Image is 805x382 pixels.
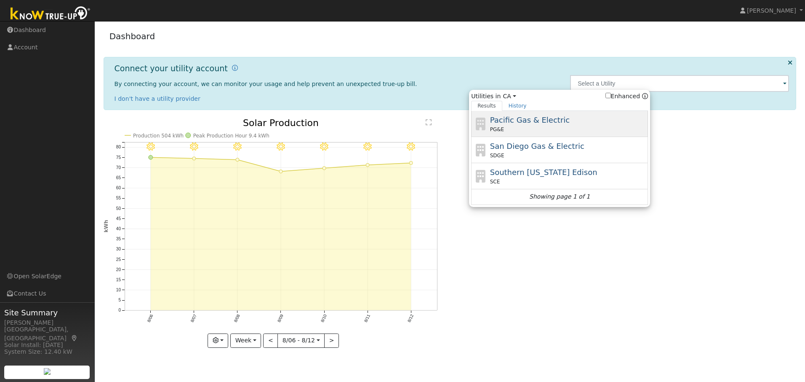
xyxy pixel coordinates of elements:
[277,334,325,348] button: 8/06 - 8/12
[116,257,121,262] text: 25
[363,314,371,323] text: 8/11
[190,143,198,151] i: 8/07 - Clear
[109,31,155,41] a: Dashboard
[115,95,200,102] a: I don't have a utility provider
[407,143,415,151] i: 8/12 - Clear
[116,206,121,211] text: 50
[324,334,339,348] button: >
[71,335,78,342] a: Map
[116,288,121,293] text: 10
[243,118,319,128] text: Solar Production
[605,92,640,101] label: Enhanced
[118,298,121,303] text: 5
[366,164,369,167] circle: onclick=""
[277,143,285,151] i: 8/09 - Clear
[4,307,90,318] span: Site Summary
[471,101,502,111] a: Results
[116,237,121,242] text: 35
[529,192,590,201] i: Showing page 1 of 1
[116,267,121,272] text: 20
[490,126,504,133] span: PG&E
[570,75,789,92] input: Select a Utility
[605,93,611,98] input: Enhanced
[277,314,284,323] text: 8/09
[116,226,121,231] text: 40
[44,368,51,375] img: retrieve
[320,314,328,323] text: 8/10
[116,155,121,160] text: 75
[320,143,328,151] i: 8/10 - Clear
[4,318,90,327] div: [PERSON_NAME]
[233,314,240,323] text: 8/08
[490,168,597,177] span: Southern [US_STATE] Edison
[407,314,414,323] text: 8/12
[490,116,570,124] span: Pacific Gas & Electric
[4,347,90,356] div: System Size: 12.40 kW
[189,314,197,323] text: 8/07
[116,277,121,282] text: 15
[230,334,261,348] button: Week
[502,101,533,111] a: History
[503,92,516,101] a: CA
[116,186,121,191] text: 60
[148,156,152,160] circle: onclick=""
[490,152,504,159] span: SDGE
[116,165,121,170] text: 70
[236,158,239,161] circle: onclick=""
[426,119,432,126] text: 
[363,143,372,151] i: 8/11 - Clear
[118,308,121,313] text: 0
[147,143,155,151] i: 8/06 - Clear
[133,133,184,139] text: Production 504 kWh
[4,325,90,343] div: [GEOGRAPHIC_DATA], [GEOGRAPHIC_DATA]
[116,145,121,150] text: 80
[4,341,90,350] div: Solar Install: [DATE]
[115,81,417,87] span: By connecting your account, we can monitor your usage and help prevent an unexpected true-up bill.
[409,161,413,165] circle: onclick=""
[115,64,228,73] h1: Connect your utility account
[233,143,242,151] i: 8/08 - Clear
[116,175,121,180] text: 65
[116,196,121,201] text: 55
[116,216,121,221] text: 45
[192,157,196,160] circle: onclick=""
[146,314,154,323] text: 8/06
[193,133,269,139] text: Peak Production Hour 9.4 kWh
[471,92,648,101] span: Utilities in
[605,92,648,101] span: Show enhanced providers
[263,334,278,348] button: <
[642,93,648,100] a: Enhanced Providers
[103,220,109,233] text: kWh
[6,5,95,24] img: Know True-Up
[116,247,121,252] text: 30
[490,178,500,186] span: SCE
[490,142,584,151] span: San Diego Gas & Electric
[323,167,326,170] circle: onclick=""
[279,170,283,173] circle: onclick=""
[747,7,796,14] span: [PERSON_NAME]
